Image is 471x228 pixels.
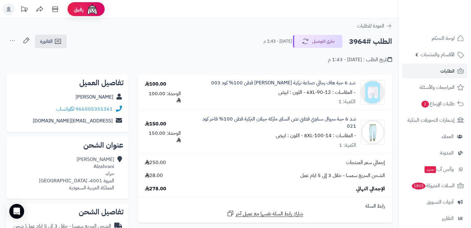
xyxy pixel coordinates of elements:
small: [DATE] - 1:43 م [264,38,292,44]
span: إجمالي سعر المنتجات [346,159,385,166]
a: [PERSON_NAME] [76,93,113,101]
small: - المقاسات : 6XL-90-12 [307,89,355,96]
span: 250.00 [145,159,166,166]
a: المدونة [402,146,467,160]
div: 150.00 [145,120,166,128]
a: المراجعات والأسئلة [402,80,467,95]
a: وآتس آبجديد [402,162,467,177]
span: السلات المتروكة [411,181,455,190]
div: الكمية: 1 [338,98,355,105]
h2: الطلب #3964 [349,35,392,48]
button: جاري التوصيل [293,35,342,48]
span: جديد [425,166,436,173]
a: أدوات التسويق [402,195,467,209]
span: وآتس آب [424,165,454,174]
div: الكمية: 1 [339,142,356,149]
h2: تفاصيل الشحن [11,208,124,216]
span: 28.00 [145,172,163,179]
div: [PERSON_NAME] Alzahrani حراء، المروة 4001، [GEOGRAPHIC_DATA] المملكة العربية السعودية [39,156,114,191]
span: لوحة التحكم [432,34,455,43]
a: 966505355361 [76,105,113,113]
a: طلبات الإرجاع2 [402,96,467,111]
a: العملاء [402,129,467,144]
span: الأقسام والمنتجات [421,50,455,59]
a: شد 6 حبة هاف رجالي صناعة تركية [PERSON_NAME] قطن 100% كود 003 [211,79,355,87]
img: 1755161619-021-1-90x90.jpg [361,120,385,145]
a: لوحة التحكم [402,31,467,46]
span: التقارير [442,214,454,223]
a: واتساب [56,105,74,113]
img: logo-2.png [429,17,465,30]
div: Open Intercom Messenger [9,204,24,219]
h2: تفاصيل العميل [11,79,124,87]
a: [EMAIL_ADDRESS][DOMAIN_NAME] [33,117,113,125]
span: طلبات الإرجاع [421,99,455,108]
span: رفيق [74,6,84,13]
a: شد 6 حبة سروال سناوي قطني نص الساق ماركة جيلان التركية قطن 100% فاخر كود 021 [195,116,356,130]
span: 278.00 [145,185,166,192]
a: الطلبات [402,64,467,78]
img: ai-face.png [86,3,98,15]
h2: عنوان الشحن [11,141,124,149]
a: تحديثات المنصة [16,3,32,17]
span: شارك رابط السلة نفسها مع عميل آخر [236,210,303,217]
a: شارك رابط السلة نفسها مع عميل آخر [227,210,303,217]
span: 2 [421,101,429,108]
div: رابط السلة [140,203,390,210]
a: السلات المتروكة1803 [402,178,467,193]
span: العودة للطلبات [357,22,384,30]
small: - المقاسات : 8XL-100-14 [304,132,356,139]
span: الشحن السريع سمسا - خلال 3 إلى 5 ايام عمل [300,172,385,179]
span: الفاتورة [40,38,53,45]
small: - اللون : ابيض [278,89,305,96]
small: - اللون : ابيض [276,132,303,139]
span: العملاء [442,132,454,141]
span: المراجعات والأسئلة [420,83,455,92]
span: أدوات التسويق [427,198,454,206]
span: إشعارات التحويلات البنكية [408,116,455,125]
span: 1803 [412,183,425,189]
a: الفاتورة [35,35,67,48]
img: 1755158862-003-1%20(1)-90x90.png [360,80,385,105]
a: إشعارات التحويلات البنكية [402,113,467,128]
div: الوحدة: 150.00 [145,130,181,144]
a: العودة للطلبات [357,22,392,30]
a: التقارير [402,211,467,226]
div: 100.00 [145,81,166,88]
div: تاريخ الطلب : [DATE] - 1:43 م [328,56,392,63]
span: الطلبات [440,67,455,75]
span: المدونة [440,149,454,157]
div: الوحدة: 100.00 [145,90,181,104]
span: الإجمالي النهائي [356,185,385,192]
